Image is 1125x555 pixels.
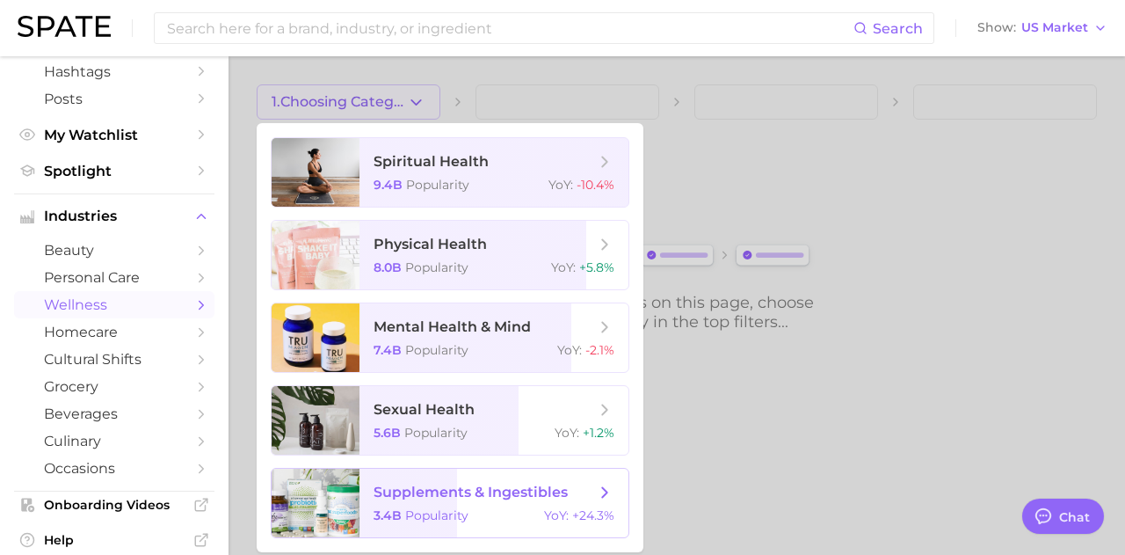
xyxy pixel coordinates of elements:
span: YoY : [548,177,573,193]
span: Spotlight [44,163,185,179]
span: Popularity [404,425,468,441]
span: YoY : [544,508,569,523]
span: occasions [44,460,185,477]
span: My Watchlist [44,127,185,143]
span: supplements & ingestibles [374,484,568,500]
span: Show [977,23,1016,33]
span: spiritual health [374,153,489,170]
span: cultural shifts [44,351,185,368]
span: 8.0b [374,259,402,275]
span: 3.4b [374,508,402,523]
span: +5.8% [579,259,614,275]
span: Onboarding Videos [44,497,185,513]
img: SPATE [18,16,111,37]
a: Hashtags [14,58,214,85]
span: Search [873,20,923,37]
a: grocery [14,373,214,400]
span: wellness [44,296,185,313]
span: US Market [1021,23,1088,33]
a: Posts [14,85,214,113]
span: Help [44,532,185,548]
span: +24.3% [572,508,614,523]
span: homecare [44,324,185,340]
span: Popularity [406,177,469,193]
a: personal care [14,264,214,291]
span: -10.4% [577,177,614,193]
span: mental health & mind [374,318,531,335]
span: grocery [44,378,185,395]
span: -2.1% [585,342,614,358]
span: YoY : [555,425,579,441]
span: 9.4b [374,177,403,193]
input: Search here for a brand, industry, or ingredient [165,13,853,43]
button: ShowUS Market [973,17,1112,40]
a: Onboarding Videos [14,492,214,518]
a: homecare [14,318,214,346]
span: Posts [44,91,185,107]
span: sexual health [374,401,475,418]
span: Popularity [405,342,468,358]
span: Industries [44,208,185,224]
a: Spotlight [14,157,214,185]
a: culinary [14,427,214,455]
span: beverages [44,405,185,422]
a: occasions [14,455,214,482]
span: Hashtags [44,63,185,80]
span: 7.4b [374,342,402,358]
ul: 1.Choosing Category [257,123,643,552]
span: 5.6b [374,425,401,441]
a: beverages [14,400,214,427]
span: beauty [44,242,185,259]
a: My Watchlist [14,121,214,149]
span: YoY : [557,342,582,358]
a: cultural shifts [14,346,214,373]
span: Popularity [405,508,468,523]
span: Popularity [405,259,468,275]
span: personal care [44,269,185,286]
button: Industries [14,203,214,230]
span: +1.2% [583,425,614,441]
span: physical health [374,236,487,252]
a: wellness [14,291,214,318]
a: Help [14,527,214,553]
span: YoY : [551,259,576,275]
span: culinary [44,433,185,449]
a: beauty [14,237,214,264]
